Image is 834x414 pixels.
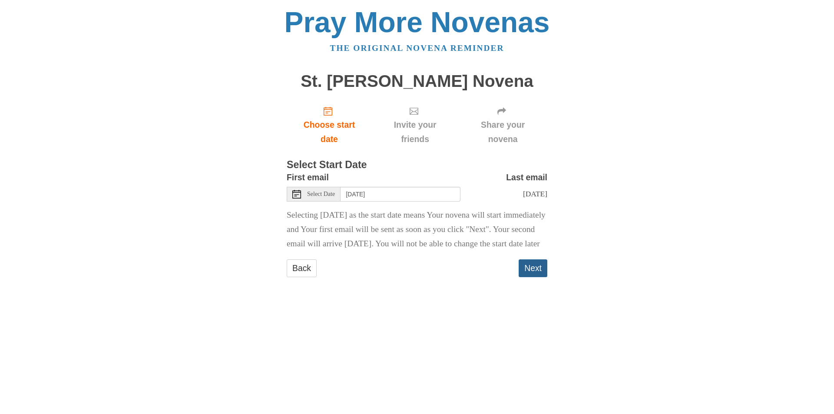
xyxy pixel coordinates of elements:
span: Invite your friends [381,118,450,146]
label: First email [287,170,329,185]
span: Share your novena [467,118,539,146]
span: Select Date [307,191,335,197]
a: Back [287,259,317,277]
button: Next [519,259,547,277]
a: The original novena reminder [330,43,504,53]
h3: Select Start Date [287,159,547,171]
input: Use the arrow keys to pick a date [341,187,460,202]
label: Last email [506,170,547,185]
a: Pray More Novenas [285,6,550,38]
span: [DATE] [523,189,547,198]
div: Click "Next" to confirm your start date first. [458,99,547,151]
a: Choose start date [287,99,372,151]
div: Click "Next" to confirm your start date first. [372,99,458,151]
span: Choose start date [295,118,363,146]
h1: St. [PERSON_NAME] Novena [287,72,547,91]
p: Selecting [DATE] as the start date means Your novena will start immediately and Your first email ... [287,208,547,251]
